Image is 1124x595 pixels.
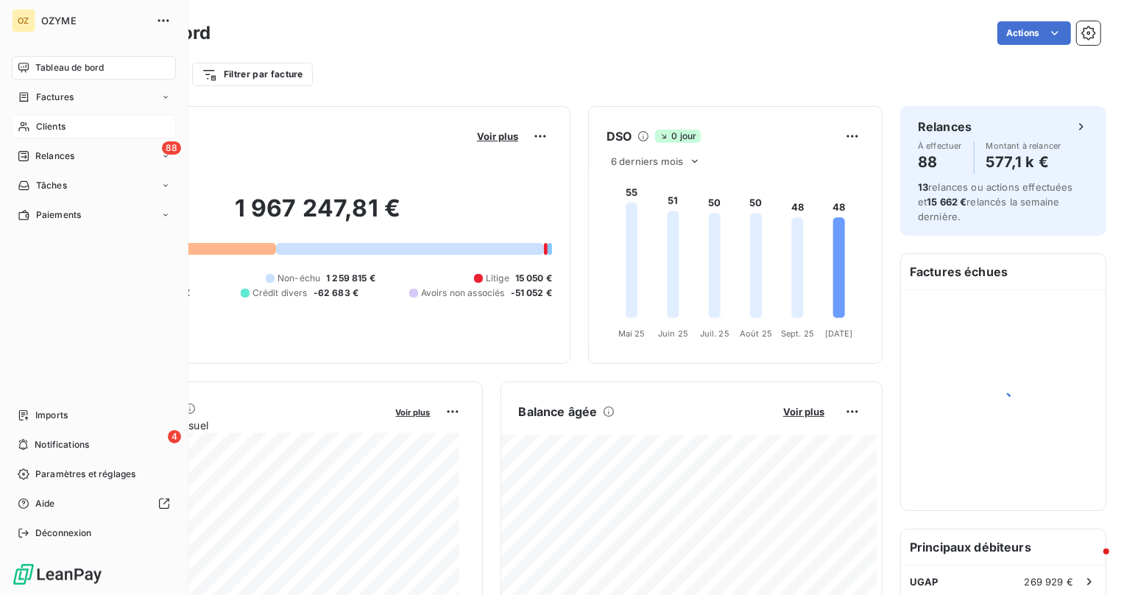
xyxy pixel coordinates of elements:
[36,179,67,192] span: Tâches
[618,328,646,339] tspan: Mai 25
[918,150,962,174] h4: 88
[700,328,729,339] tspan: Juil. 25
[515,272,552,285] span: 15 050 €
[278,272,320,285] span: Non-échu
[396,407,431,418] span: Voir plus
[783,406,824,418] span: Voir plus
[168,430,181,443] span: 4
[986,150,1061,174] h4: 577,1 k €
[252,286,308,300] span: Crédit divers
[162,141,181,155] span: 88
[392,405,435,418] button: Voir plus
[83,194,552,238] h2: 1 967 247,81 €
[35,527,92,540] span: Déconnexion
[611,155,683,167] span: 6 derniers mois
[927,196,966,208] span: 15 662 €
[1025,576,1073,588] span: 269 929 €
[486,272,509,285] span: Litige
[36,208,81,222] span: Paiements
[918,181,1073,222] span: relances ou actions effectuées et relancés la semaine dernière.
[986,141,1061,150] span: Montant à relancer
[192,63,313,86] button: Filtrer par facture
[781,328,814,339] tspan: Sept. 25
[997,21,1071,45] button: Actions
[36,120,66,133] span: Clients
[12,563,103,586] img: Logo LeanPay
[511,286,552,300] span: -51 052 €
[918,118,972,135] h6: Relances
[825,328,853,339] tspan: [DATE]
[35,468,135,481] span: Paramètres et réglages
[918,141,962,150] span: À effectuer
[314,286,358,300] span: -62 683 €
[12,9,35,32] div: OZ
[36,91,74,104] span: Factures
[35,497,55,510] span: Aide
[12,492,176,515] a: Aide
[901,529,1106,565] h6: Principaux débiteurs
[477,130,518,142] span: Voir plus
[740,328,772,339] tspan: Août 25
[473,130,523,143] button: Voir plus
[35,149,74,163] span: Relances
[519,403,598,420] h6: Balance âgée
[901,254,1106,289] h6: Factures échues
[607,127,632,145] h6: DSO
[918,181,928,193] span: 13
[655,130,701,143] span: 0 jour
[83,418,386,433] span: Chiffre d'affaires mensuel
[421,286,505,300] span: Avoirs non associés
[910,576,939,588] span: UGAP
[35,438,89,451] span: Notifications
[779,405,829,418] button: Voir plus
[41,15,147,27] span: OZYME
[1074,545,1109,580] iframe: Intercom live chat
[658,328,688,339] tspan: Juin 25
[326,272,375,285] span: 1 259 815 €
[35,61,104,74] span: Tableau de bord
[35,409,68,422] span: Imports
